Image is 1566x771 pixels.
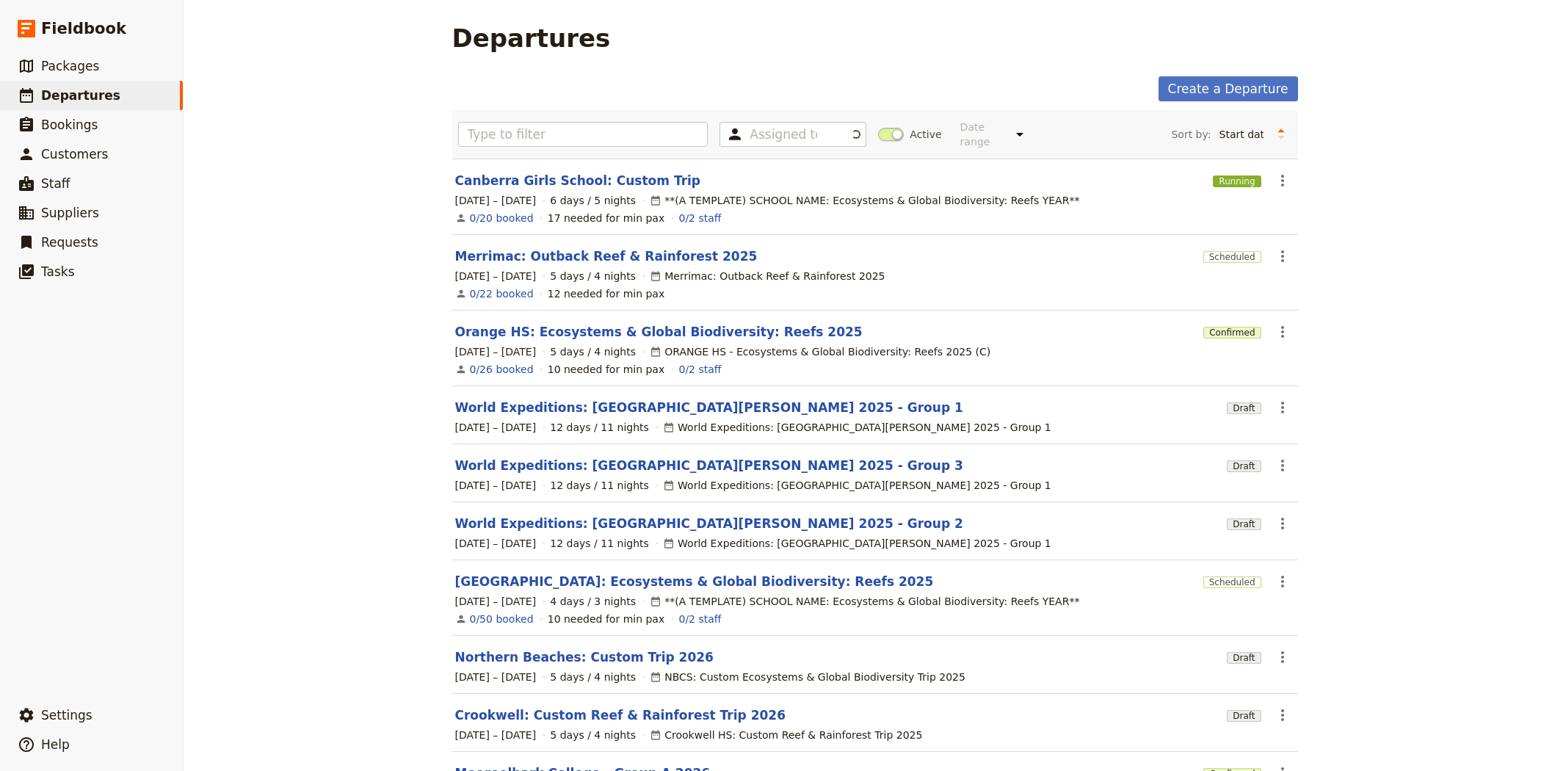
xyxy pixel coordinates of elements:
[41,147,108,162] span: Customers
[1227,710,1261,722] span: Draft
[1270,244,1295,269] button: Actions
[455,670,537,684] span: [DATE] – [DATE]
[548,211,665,225] div: 17 needed for min pax
[455,706,786,724] a: Crookwell: Custom Reef & Rainforest Trip 2026
[470,362,534,377] a: View the bookings for this departure
[1203,576,1261,588] span: Scheduled
[1227,518,1261,530] span: Draft
[1270,453,1295,478] button: Actions
[455,515,963,532] a: World Expeditions: [GEOGRAPHIC_DATA][PERSON_NAME] 2025 - Group 2
[455,573,934,590] a: [GEOGRAPHIC_DATA]: Ecosystems & Global Biodiversity: Reefs 2025
[41,117,98,132] span: Bookings
[1270,645,1295,670] button: Actions
[548,612,665,626] div: 10 needed for min pax
[1270,168,1295,193] button: Actions
[455,457,963,474] a: World Expeditions: [GEOGRAPHIC_DATA][PERSON_NAME] 2025 - Group 3
[1270,569,1295,594] button: Actions
[455,594,537,609] span: [DATE] – [DATE]
[1270,511,1295,536] button: Actions
[910,127,941,142] span: Active
[1227,460,1261,472] span: Draft
[650,193,1079,208] div: **(A TEMPLATE) SCHOOL NAME: Ecosystems & Global Biodiversity: Reefs YEAR**
[1270,319,1295,344] button: Actions
[455,323,863,341] a: Orange HS: Ecosystems & Global Biodiversity: Reefs 2025
[550,728,636,742] span: 5 days / 4 nights
[550,344,636,359] span: 5 days / 4 nights
[1171,127,1211,142] span: Sort by:
[663,478,1051,493] div: World Expeditions: [GEOGRAPHIC_DATA][PERSON_NAME] 2025 - Group 1
[470,211,534,225] a: View the bookings for this departure
[1159,76,1298,101] a: Create a Departure
[1270,703,1295,728] button: Actions
[1213,175,1261,187] span: Running
[550,478,649,493] span: 12 days / 11 nights
[678,211,721,225] a: 0/2 staff
[470,286,534,301] a: View the bookings for this departure
[41,264,75,279] span: Tasks
[650,269,885,283] div: Merrimac: Outback Reef & Rainforest 2025
[41,88,120,103] span: Departures
[1270,123,1292,145] button: Change sort direction
[678,612,721,626] a: 0/2 staff
[455,536,537,551] span: [DATE] – [DATE]
[41,176,70,191] span: Staff
[548,362,665,377] div: 10 needed for min pax
[550,420,649,435] span: 12 days / 11 nights
[1203,251,1261,263] span: Scheduled
[455,648,714,666] a: Northern Beaches: Custom Trip 2026
[455,172,701,189] a: Canberra Girls School: Custom Trip
[750,126,817,143] input: Assigned to
[41,206,99,220] span: Suppliers
[1203,327,1261,339] span: Confirmed
[1227,652,1261,664] span: Draft
[650,670,965,684] div: NBCS: Custom Ecosystems & Global Biodiversity Trip 2025
[550,670,636,684] span: 5 days / 4 nights
[452,23,611,53] h1: Departures
[663,536,1051,551] div: World Expeditions: [GEOGRAPHIC_DATA][PERSON_NAME] 2025 - Group 1
[41,59,99,73] span: Packages
[548,286,665,301] div: 12 needed for min pax
[650,594,1079,609] div: **(A TEMPLATE) SCHOOL NAME: Ecosystems & Global Biodiversity: Reefs YEAR**
[550,536,649,551] span: 12 days / 11 nights
[455,728,537,742] span: [DATE] – [DATE]
[455,420,537,435] span: [DATE] – [DATE]
[650,728,922,742] div: Crookwell HS: Custom Reef & Rainforest Trip 2025
[455,399,963,416] a: World Expeditions: [GEOGRAPHIC_DATA][PERSON_NAME] 2025 - Group 1
[550,594,636,609] span: 4 days / 3 nights
[455,344,537,359] span: [DATE] – [DATE]
[455,193,537,208] span: [DATE] – [DATE]
[1213,123,1270,145] select: Sort by:
[41,737,70,752] span: Help
[1227,402,1261,414] span: Draft
[41,18,126,40] span: Fieldbook
[1270,395,1295,420] button: Actions
[455,247,758,265] a: Merrimac: Outback Reef & Rainforest 2025
[41,708,93,723] span: Settings
[455,269,537,283] span: [DATE] – [DATE]
[550,193,636,208] span: 6 days / 5 nights
[650,344,990,359] div: ORANGE HS - Ecosystems & Global Biodiversity: Reefs 2025 (C)
[455,478,537,493] span: [DATE] – [DATE]
[550,269,636,283] span: 5 days / 4 nights
[470,612,534,626] a: View the bookings for this departure
[41,235,98,250] span: Requests
[663,420,1051,435] div: World Expeditions: [GEOGRAPHIC_DATA][PERSON_NAME] 2025 - Group 1
[458,122,708,147] input: Type to filter
[678,362,721,377] a: 0/2 staff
